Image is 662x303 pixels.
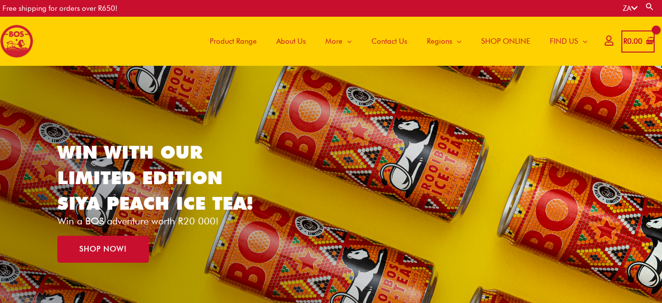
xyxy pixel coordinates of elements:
[623,37,627,46] span: R
[316,17,362,66] a: More
[57,141,253,214] a: WIN WITH OUR LIMITED EDITION SIYA PEACH ICE TEA!
[481,27,530,56] span: SHOP ONLINE
[79,246,127,253] span: SHOP NOW!
[645,2,655,11] a: Search button
[362,17,417,66] a: Contact Us
[210,27,257,56] span: Product Range
[417,17,471,66] a: Regions
[57,236,149,263] a: SHOP NOW!
[623,37,642,46] bdi: 0.00
[427,27,452,56] span: Regions
[267,17,316,66] a: About Us
[623,4,637,13] a: ZA
[621,30,655,53] a: View Shopping Cart, empty
[550,27,578,56] span: FIND US
[471,17,540,66] a: SHOP ONLINE
[193,17,597,66] nav: Site Navigation
[57,216,269,226] p: Win a BOS adventure worth R20 000!
[200,17,267,66] a: Product Range
[325,27,343,56] span: More
[276,27,306,56] span: About Us
[371,27,407,56] span: Contact Us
